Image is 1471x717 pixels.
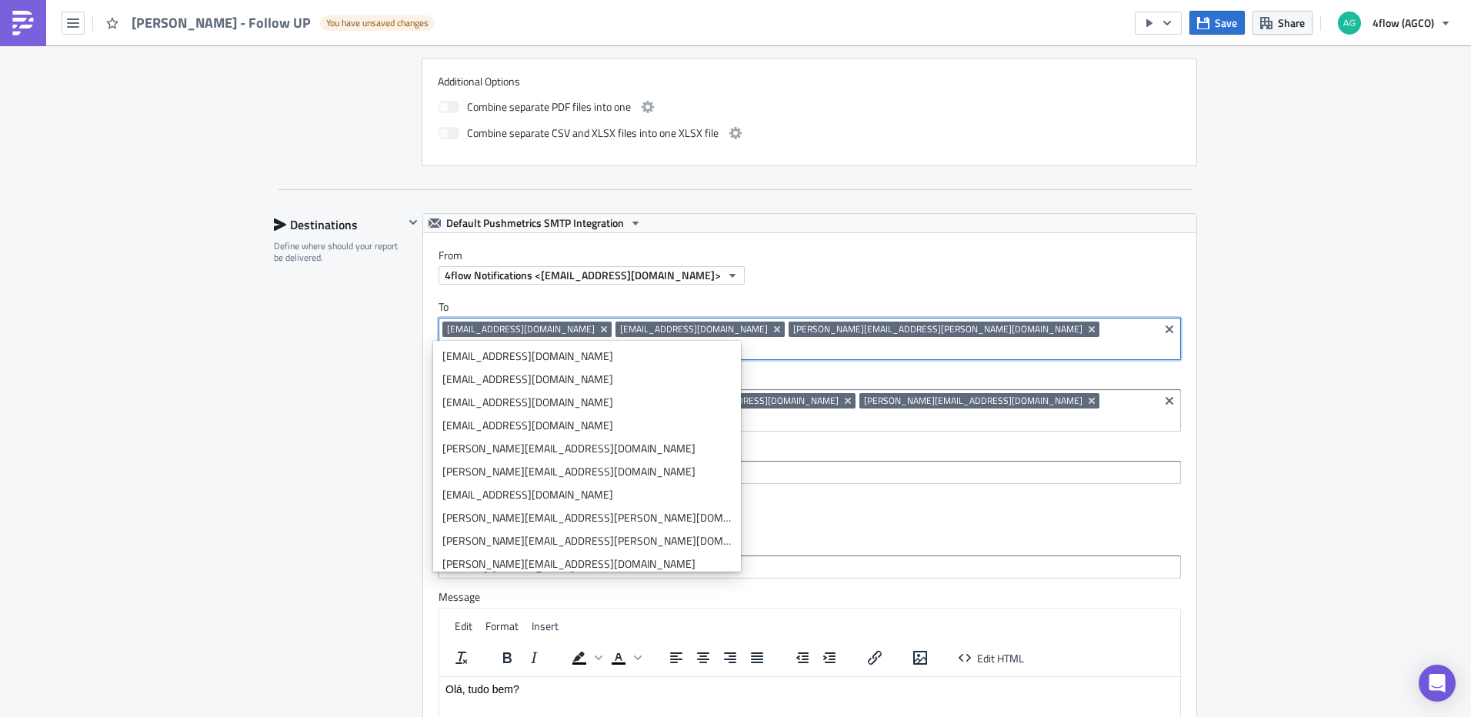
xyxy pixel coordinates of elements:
img: PushMetrics [11,11,35,35]
button: Justify [744,647,770,669]
span: Combine separate CSV and XLSX files into one XLSX file [467,124,719,142]
button: Clear formatting [449,647,475,669]
label: From [439,248,1196,262]
div: [EMAIL_ADDRESS][DOMAIN_NAME] [442,487,732,502]
span: Edit [455,618,472,634]
label: CC [439,372,1181,385]
div: [EMAIL_ADDRESS][DOMAIN_NAME] [442,348,732,364]
button: Remove Tag [842,393,856,409]
button: Remove Tag [1086,322,1099,337]
span: [EMAIL_ADDRESS][DOMAIN_NAME] [691,395,839,407]
span: Edit HTML [977,649,1024,665]
span: Default Pushmetrics SMTP Integration [446,214,624,232]
button: Align right [717,647,743,669]
div: Text color [605,647,644,669]
button: Share [1253,11,1313,35]
div: [EMAIL_ADDRESS][DOMAIN_NAME] [442,372,732,387]
button: Remove Tag [771,322,785,337]
button: Italic [521,647,547,669]
button: Edit HTML [952,647,1030,669]
div: Destinations [274,213,404,236]
button: Bold [494,647,520,669]
div: [PERSON_NAME][EMAIL_ADDRESS][PERSON_NAME][DOMAIN_NAME] [442,510,732,525]
span: 4flow (AGCO) [1373,15,1434,31]
div: [PERSON_NAME][EMAIL_ADDRESS][DOMAIN_NAME] [442,441,732,456]
button: Clear selected items [1160,320,1179,338]
ul: selectable options [433,341,741,572]
label: Additional Options [438,75,1181,88]
span: [PERSON_NAME][EMAIL_ADDRESS][PERSON_NAME][DOMAIN_NAME] [793,323,1082,335]
button: Insert/edit image [907,647,933,669]
span: Save [1215,15,1237,31]
label: Subject [439,538,1181,552]
input: Select em ail add ress [442,465,1176,480]
img: Avatar [1336,10,1363,36]
div: Background color [566,647,605,669]
div: [EMAIL_ADDRESS][DOMAIN_NAME] [442,395,732,410]
div: [PERSON_NAME][EMAIL_ADDRESS][DOMAIN_NAME] [442,556,732,572]
span: You have unsaved changes [326,17,429,29]
button: 4flow Notifications <[EMAIL_ADDRESS][DOMAIN_NAME]> [439,266,745,285]
button: Default Pushmetrics SMTP Integration [423,214,647,232]
button: Remove Tag [598,322,612,337]
span: Prezado amigo concessionário, [6,40,156,52]
span: Insert [532,618,559,634]
div: [PERSON_NAME][EMAIL_ADDRESS][PERSON_NAME][DOMAIN_NAME] [442,533,732,549]
span: [PERSON_NAME][EMAIL_ADDRESS][DOMAIN_NAME] [864,395,1082,407]
div: Define where should your report be delivered. [274,240,404,264]
span: Segue follow up referente as notas fiscais que [PERSON_NAME] estão em processo de transportes com... [6,74,719,98]
label: To [439,300,1181,314]
label: Message [439,590,1181,604]
span: Combine separate PDF files into one [467,98,631,116]
label: BCC [439,443,1181,457]
div: Open Intercom Messenger [1419,665,1456,702]
span: 4flow Notifications <[EMAIL_ADDRESS][DOMAIN_NAME]> [445,267,721,283]
div: [EMAIL_ADDRESS][DOMAIN_NAME] [442,418,732,433]
span: Olá, tudo bem? [6,6,80,18]
span: [EMAIL_ADDRESS][DOMAIN_NAME] [620,323,768,335]
button: Save [1189,11,1245,35]
div: [PERSON_NAME][EMAIL_ADDRESS][DOMAIN_NAME] [442,464,732,479]
button: 4flow (AGCO) [1329,6,1459,40]
button: Clear selected items [1160,392,1179,410]
span: [PERSON_NAME] - Follow UP [132,14,312,32]
button: Increase indent [816,647,842,669]
body: Rich Text Area. Press ALT-0 for help. [6,6,735,98]
button: Remove Tag [1086,393,1099,409]
span: Format [485,618,519,634]
button: Align center [690,647,716,669]
button: Insert/edit link [862,647,888,669]
span: [EMAIL_ADDRESS][DOMAIN_NAME] [447,323,595,335]
button: Hide content [404,213,422,232]
button: Align left [663,647,689,669]
button: Decrease indent [789,647,816,669]
span: Share [1278,15,1305,31]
